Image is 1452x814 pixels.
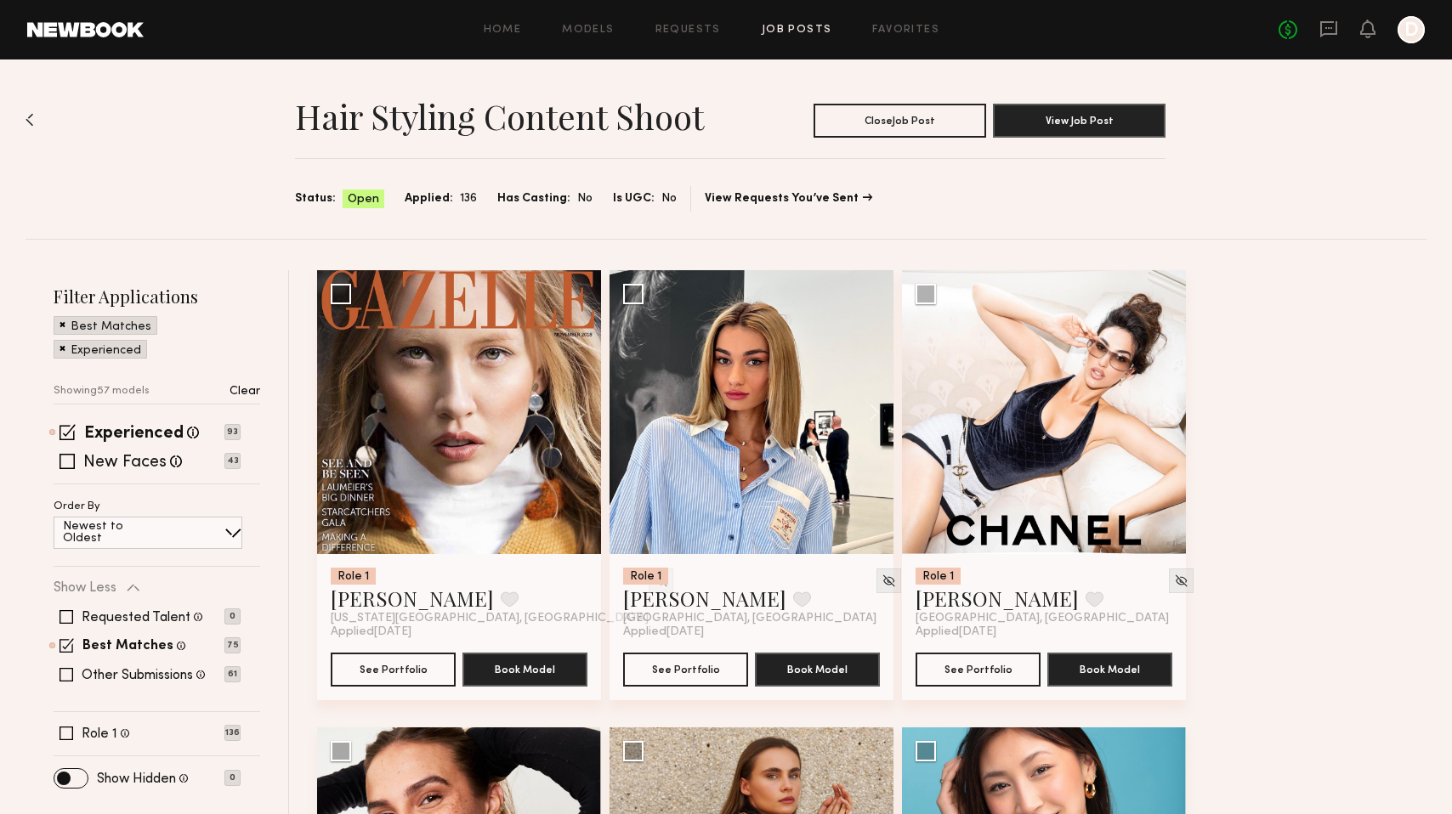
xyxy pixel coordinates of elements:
[295,189,336,208] span: Status:
[1174,574,1188,588] img: Unhide Model
[54,501,100,512] p: Order By
[405,189,453,208] span: Applied:
[577,189,593,208] span: No
[82,611,190,625] label: Requested Talent
[661,189,677,208] span: No
[1398,16,1425,43] a: D
[916,612,1169,625] span: [GEOGRAPHIC_DATA], [GEOGRAPHIC_DATA]
[224,637,241,653] p: 75
[916,625,1172,639] div: Applied [DATE]
[623,653,748,687] button: See Portfolio
[331,653,456,687] button: See Portfolio
[484,25,522,36] a: Home
[814,104,986,138] button: CloseJob Post
[348,191,379,208] span: Open
[462,661,587,676] a: Book Model
[916,653,1041,687] button: See Portfolio
[655,25,721,36] a: Requests
[71,345,141,357] p: Experienced
[623,612,876,625] span: [GEOGRAPHIC_DATA], [GEOGRAPHIC_DATA]
[705,193,872,205] a: View Requests You’ve Sent
[331,625,587,639] div: Applied [DATE]
[84,426,184,443] label: Experienced
[331,568,376,585] div: Role 1
[462,653,587,687] button: Book Model
[882,574,896,588] img: Unhide Model
[82,640,173,653] label: Best Matches
[872,25,939,36] a: Favorites
[755,661,880,676] a: Book Model
[562,25,614,36] a: Models
[993,104,1166,138] button: View Job Post
[224,725,241,741] p: 136
[497,189,570,208] span: Has Casting:
[331,585,494,612] a: [PERSON_NAME]
[26,113,34,127] img: Back to previous page
[83,455,167,472] label: New Faces
[230,386,260,398] p: Clear
[224,453,241,469] p: 43
[82,669,193,682] label: Other Submissions
[63,521,164,545] p: Newest to Oldest
[224,608,241,625] p: 0
[1047,653,1172,687] button: Book Model
[623,568,668,585] div: Role 1
[224,424,241,440] p: 93
[916,585,1079,612] a: [PERSON_NAME]
[54,581,116,595] p: Show Less
[755,653,880,687] button: Book Model
[97,772,176,786] label: Show Hidden
[623,625,880,639] div: Applied [DATE]
[71,321,151,333] p: Best Matches
[224,770,241,786] p: 0
[54,386,150,397] p: Showing 57 models
[295,95,704,138] h1: Hair Styling Content Shoot
[54,285,260,308] h2: Filter Applications
[460,189,477,208] span: 136
[1047,661,1172,676] a: Book Model
[623,585,786,612] a: [PERSON_NAME]
[762,25,832,36] a: Job Posts
[916,568,961,585] div: Role 1
[331,612,649,625] span: [US_STATE][GEOGRAPHIC_DATA], [GEOGRAPHIC_DATA]
[224,666,241,682] p: 61
[613,189,655,208] span: Is UGC:
[82,727,117,741] label: Role 1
